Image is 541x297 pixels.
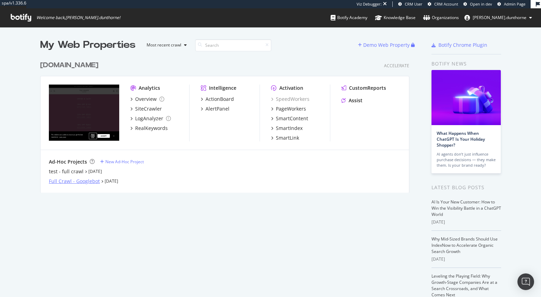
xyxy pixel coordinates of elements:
[195,39,271,51] input: Search
[431,219,501,225] div: [DATE]
[463,1,492,7] a: Open in dev
[341,97,363,104] a: Assist
[135,96,157,103] div: Overview
[473,15,526,20] span: stan.dunthorne
[135,125,168,132] div: RealKeywords
[130,125,168,132] a: RealKeywords
[206,105,229,112] div: AlertPanel
[357,1,382,7] div: Viz Debugger:
[279,85,303,91] div: Activation
[271,134,299,141] a: SmartLink
[437,130,485,148] a: What Happens When ChatGPT Is Your Holiday Shopper?
[331,14,367,21] div: Botify Academy
[398,1,422,7] a: CRM User
[271,125,303,132] a: SmartIndex
[40,60,98,70] div: [DOMAIN_NAME]
[504,1,525,7] span: Admin Page
[358,42,411,48] a: Demo Web Property
[271,115,308,122] a: SmartContent
[331,8,367,27] a: Botify Academy
[497,1,525,7] a: Admin Page
[135,115,163,122] div: LogAnalyzer
[130,105,162,112] a: SiteCrawler
[459,12,538,23] button: [PERSON_NAME].dunthorne
[363,42,410,49] div: Demo Web Property
[375,14,416,21] div: Knowledge Base
[141,40,190,51] button: Most recent crawl
[201,105,229,112] a: AlertPanel
[438,42,487,49] div: Botify Chrome Plugin
[147,43,181,47] div: Most recent crawl
[139,85,160,91] div: Analytics
[135,105,162,112] div: SiteCrawler
[206,96,234,103] div: ActionBoard
[105,178,118,184] a: [DATE]
[470,1,492,7] span: Open in dev
[358,40,411,51] button: Demo Web Property
[36,15,120,20] span: Welcome back, [PERSON_NAME].dunthorne !
[49,158,87,165] div: Ad-Hoc Projects
[105,159,144,165] div: New Ad-Hoc Project
[384,63,409,69] div: Accelerate
[49,85,119,141] img: tedbaker.com
[431,199,501,217] a: AI Is Your New Customer: How to Win the Visibility Battle in a ChatGPT World
[49,178,100,185] a: Full Crawl - Googlebot
[40,38,136,52] div: My Web Properties
[375,8,416,27] a: Knowledge Base
[437,151,496,168] div: AI agents don’t just influence purchase decisions — they make them. Is your brand ready?
[431,42,487,49] a: Botify Chrome Plugin
[423,14,459,21] div: Organizations
[49,168,84,175] a: test - full crawl
[100,159,144,165] a: New Ad-Hoc Project
[201,96,234,103] a: ActionBoard
[423,8,459,27] a: Organizations
[130,115,171,122] a: LogAnalyzer
[431,70,501,125] img: What Happens When ChatGPT Is Your Holiday Shopper?
[276,134,299,141] div: SmartLink
[276,115,308,122] div: SmartContent
[405,1,422,7] span: CRM User
[40,52,415,193] div: grid
[431,184,501,191] div: Latest Blog Posts
[431,236,498,254] a: Why Mid-Sized Brands Should Use IndexNow to Accelerate Organic Search Growth
[341,85,386,91] a: CustomReports
[271,96,309,103] a: SpeedWorkers
[349,85,386,91] div: CustomReports
[431,60,501,68] div: Botify news
[517,273,534,290] div: Open Intercom Messenger
[88,168,102,174] a: [DATE]
[209,85,236,91] div: Intelligence
[428,1,458,7] a: CRM Account
[271,105,306,112] a: PageWorkers
[276,125,303,132] div: SmartIndex
[434,1,458,7] span: CRM Account
[40,60,101,70] a: [DOMAIN_NAME]
[130,96,164,103] a: Overview
[276,105,306,112] div: PageWorkers
[349,97,363,104] div: Assist
[431,256,501,262] div: [DATE]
